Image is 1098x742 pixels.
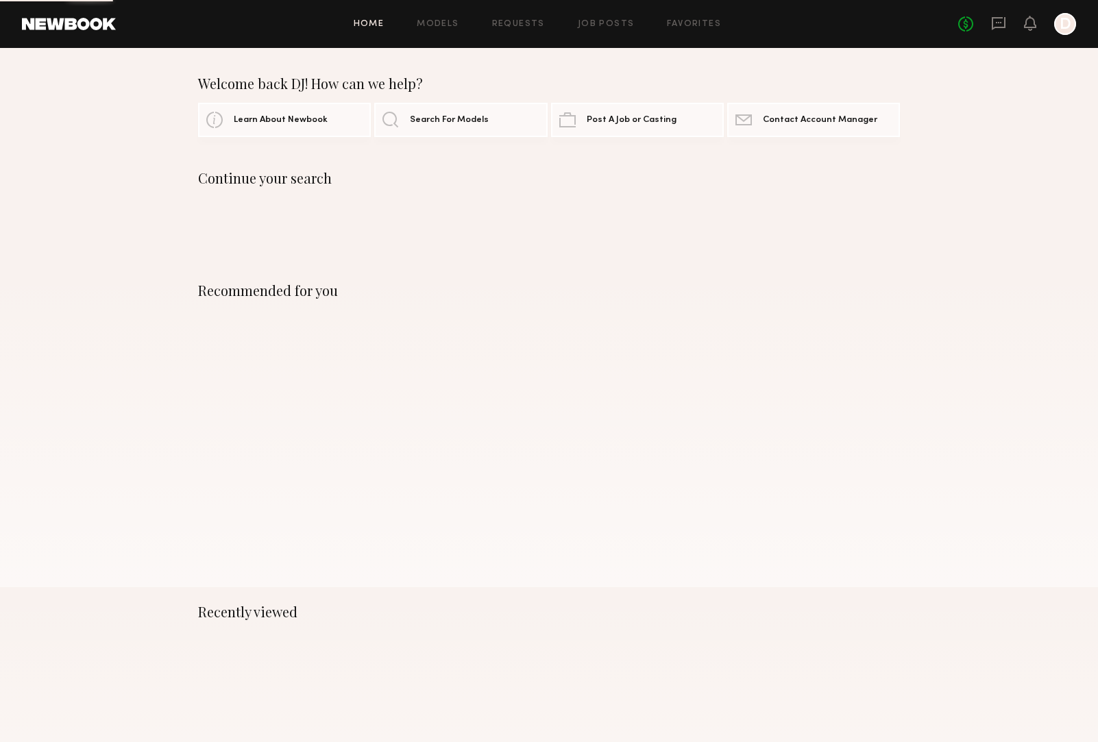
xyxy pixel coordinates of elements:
a: Home [354,20,385,29]
div: Continue your search [198,170,900,186]
span: Search For Models [410,116,489,125]
span: Learn About Newbook [234,116,328,125]
div: Recently viewed [198,604,900,620]
a: Contact Account Manager [727,103,900,137]
span: Contact Account Manager [763,116,877,125]
a: Search For Models [374,103,547,137]
a: Favorites [667,20,721,29]
a: Job Posts [578,20,635,29]
span: Post A Job or Casting [587,116,676,125]
a: D [1054,13,1076,35]
a: Requests [492,20,545,29]
a: Post A Job or Casting [551,103,724,137]
div: Recommended for you [198,282,900,299]
div: Welcome back DJ! How can we help? [198,75,900,92]
a: Models [417,20,459,29]
a: Learn About Newbook [198,103,371,137]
